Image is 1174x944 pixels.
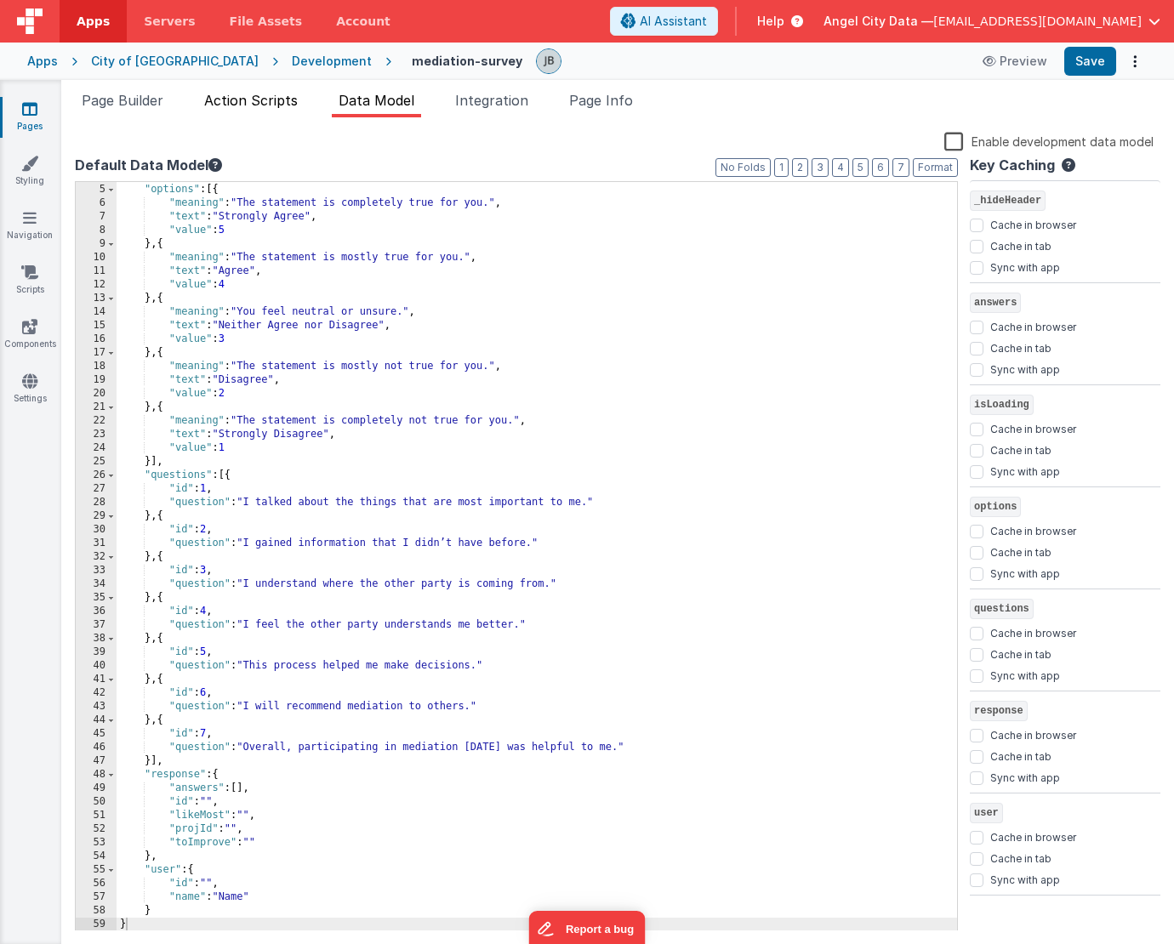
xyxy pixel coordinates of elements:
div: 29 [76,509,117,523]
button: 3 [812,158,829,177]
div: 23 [76,428,117,441]
button: 2 [792,158,808,177]
label: Sync with app [990,666,1060,683]
label: Sync with app [990,564,1060,581]
label: Sync with app [990,870,1060,887]
div: 10 [76,251,117,264]
div: 39 [76,645,117,659]
div: 13 [76,292,117,305]
button: 1 [774,158,789,177]
label: Cache in browser [990,419,1076,436]
div: 15 [76,319,117,333]
label: Cache in browser [990,215,1076,232]
div: 32 [76,550,117,564]
img: 9990944320bbc1bcb8cfbc08cd9c0949 [537,49,561,73]
button: 4 [832,158,849,177]
div: 37 [76,618,117,632]
label: Cache in tab [990,441,1051,458]
label: Enable development data model [944,131,1154,151]
div: 35 [76,591,117,605]
span: questions [970,599,1034,619]
div: 45 [76,727,117,741]
div: 38 [76,632,117,645]
div: 18 [76,360,117,373]
button: No Folds [715,158,771,177]
div: 53 [76,836,117,850]
label: Cache in browser [990,623,1076,640]
label: Cache in tab [990,849,1051,866]
span: Angel City Data — [824,13,933,30]
div: 19 [76,373,117,387]
div: 31 [76,537,117,550]
div: 27 [76,482,117,496]
div: 56 [76,877,117,890]
div: Apps [27,53,58,70]
div: 5 [76,183,117,196]
span: Page Builder [82,92,163,109]
div: 30 [76,523,117,537]
div: 49 [76,782,117,795]
div: 20 [76,387,117,401]
span: Servers [144,13,195,30]
div: 48 [76,768,117,782]
span: Integration [455,92,528,109]
div: 44 [76,714,117,727]
button: Format [913,158,958,177]
div: 57 [76,890,117,904]
div: 21 [76,401,117,414]
div: 47 [76,754,117,768]
label: Cache in browser [990,725,1076,742]
div: 14 [76,305,117,319]
div: 16 [76,333,117,346]
button: Preview [972,48,1057,75]
div: 46 [76,741,117,754]
label: Cache in browser [990,827,1076,844]
div: 54 [76,850,117,863]
div: 41 [76,673,117,686]
label: Sync with app [990,768,1060,785]
span: Action Scripts [204,92,298,109]
label: Cache in tab [990,645,1051,662]
div: 25 [76,455,117,469]
button: Angel City Data — [EMAIL_ADDRESS][DOMAIN_NAME] [824,13,1160,30]
div: 55 [76,863,117,877]
div: 17 [76,346,117,360]
span: isLoading [970,395,1034,415]
div: City of [GEOGRAPHIC_DATA] [91,53,259,70]
div: 28 [76,496,117,509]
div: 26 [76,469,117,482]
button: 6 [872,158,889,177]
div: 9 [76,237,117,251]
label: Sync with app [990,258,1060,275]
div: 22 [76,414,117,428]
label: Cache in tab [990,338,1051,355]
span: Help [757,13,784,30]
label: Cache in browser [990,521,1076,538]
div: 6 [76,196,117,210]
span: Page Info [569,92,633,109]
span: _hideHeader [970,191,1046,211]
div: 8 [76,224,117,237]
div: 11 [76,264,117,278]
div: 59 [76,918,117,931]
label: Cache in tab [990,236,1051,253]
button: Save [1064,47,1116,76]
span: response [970,701,1028,721]
span: File Assets [230,13,303,30]
span: [EMAIL_ADDRESS][DOMAIN_NAME] [933,13,1142,30]
span: user [970,803,1003,823]
button: Options [1123,49,1147,73]
h4: mediation-survey [412,54,522,67]
div: 34 [76,577,117,591]
div: 12 [76,278,117,292]
div: 33 [76,564,117,577]
span: AI Assistant [640,13,707,30]
label: Cache in tab [990,543,1051,560]
div: 24 [76,441,117,455]
span: options [970,497,1021,517]
div: 42 [76,686,117,700]
span: Apps [77,13,110,30]
span: answers [970,293,1021,313]
div: 50 [76,795,117,809]
div: 36 [76,605,117,618]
